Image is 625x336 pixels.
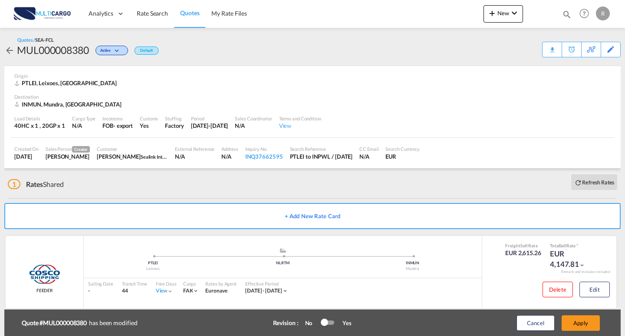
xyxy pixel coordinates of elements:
div: Origin [14,73,611,79]
div: NLRTM [218,260,348,266]
span: Rate Search [137,10,168,17]
span: New [487,10,520,17]
div: PTLEI to INPWL / 10 Sep 2025 [290,153,353,160]
div: EUR [385,153,420,160]
md-icon: icon-chevron-down [509,8,520,18]
div: N/A [175,153,214,160]
div: Stuffing [165,115,184,122]
div: Change Status Here [95,46,128,55]
span: Euronave [205,287,227,294]
div: Factory Stuffing [165,122,184,130]
div: INQ37662595 [245,153,283,160]
span: My Rate Files [211,10,247,17]
div: N/A [359,153,378,160]
div: Quotes /SEA-FCL [17,37,54,43]
span: 1 [8,179,20,189]
div: Revision : [273,319,299,327]
div: N/A [235,122,272,130]
div: Address [221,146,238,152]
div: Change Status Here [89,43,130,57]
span: Help [577,6,592,21]
div: N/A [221,153,238,160]
md-icon: icon-chevron-down [113,49,123,53]
md-icon: icon-arrow-left [4,45,15,56]
span: Sell [520,243,528,248]
div: has been modified [22,316,254,329]
div: BHAVESH SHELAR [97,153,168,160]
b: Refresh Rates [582,179,614,186]
div: Free Days [156,280,177,287]
div: R [596,7,610,20]
button: icon-refreshRefresh Rates [571,174,617,190]
div: INMUN, Mundra, Asia Pacific [14,100,124,108]
div: 44 [122,287,147,295]
span: [DATE] - [DATE] [245,287,282,294]
div: Destination [14,93,611,100]
div: Effective Period [245,280,288,287]
img: 82db67801a5411eeacfdbd8acfa81e61.png [13,4,72,23]
div: Search Reference [290,146,353,152]
md-icon: icon-chevron-down [193,288,199,294]
md-icon: icon-refresh [574,179,582,186]
button: Cancel [516,315,555,331]
div: - [88,287,113,295]
div: Load Details [14,115,65,122]
div: MUL000008380 [17,43,89,57]
button: Delete [543,282,573,297]
div: Help [577,6,596,22]
div: View [279,122,321,130]
div: Sales Coordinator [235,115,272,122]
div: Rates by Agent [205,280,237,287]
img: COSCO [28,263,60,285]
span: Sealink International Inc [141,153,191,160]
div: icon-magnify [562,10,572,23]
div: Terms and Condition [279,115,321,122]
span: Analytics [89,9,113,18]
div: Created On [14,146,39,152]
div: PTLEI, Leixoes, Europe [14,79,119,87]
div: 01 Sep 2025 - 30 Sep 2025 [245,287,282,295]
div: Total Rate [550,243,593,249]
span: FAK [183,287,193,294]
div: Shared [8,180,64,189]
div: Customs [140,115,158,122]
b: Quote #MUL000008380 [22,319,89,327]
md-icon: assets/icons/custom/ship-fill.svg [278,248,288,253]
md-icon: icon-magnify [562,10,572,19]
div: icon-arrow-left [4,43,17,57]
div: Period [191,115,228,122]
div: Mundra [348,266,477,272]
md-icon: icon-chevron-down [167,288,173,294]
div: Cargo Type [72,115,95,122]
div: 40HC x 1 , 20GP x 1 [14,122,65,130]
div: N/A [72,122,95,130]
div: Quote PDF is not available at this time [547,42,557,50]
md-icon: icon-chevron-down [579,262,585,268]
md-icon: icon-download [547,43,557,50]
div: CC Email [359,146,378,152]
div: Sales Person [46,146,90,153]
button: Apply [562,315,600,331]
div: 10 Sep 2025 [14,153,39,160]
div: Cargo [183,280,199,287]
div: Customer [97,146,168,152]
div: Inquiry No. [245,146,283,152]
md-icon: icon-plus 400-fg [487,8,497,18]
span: Rates [26,180,43,188]
div: Yes [334,319,352,327]
span: Sell [559,243,566,248]
button: + Add New Rate Card [4,203,621,229]
span: SEA-FCL [35,37,53,43]
span: FEEDER [36,287,53,293]
div: Incoterms [102,115,133,122]
span: Creator [72,146,90,153]
button: icon-plus 400-fgNewicon-chevron-down [484,5,523,23]
div: Remark and Inclusion included [555,269,616,274]
button: Edit [579,282,610,297]
div: Yes [140,122,158,130]
div: INMUN [348,260,477,266]
span: Active [100,48,113,56]
div: FOB [102,122,113,130]
div: 30 Sep 2025 [191,122,228,130]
